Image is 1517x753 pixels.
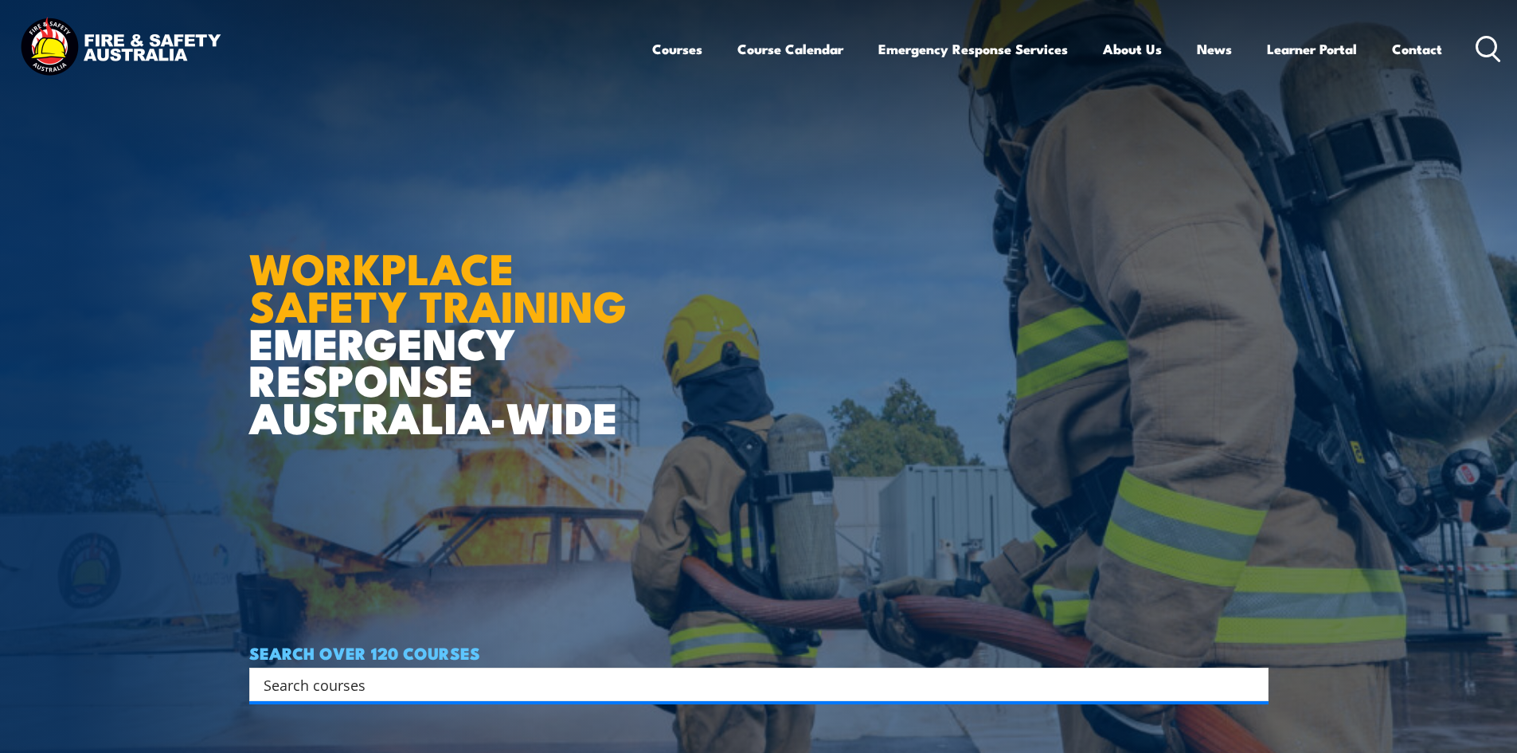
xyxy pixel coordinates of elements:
[1241,673,1263,696] button: Search magnifier button
[264,673,1234,696] input: Search input
[1197,28,1232,70] a: News
[267,673,1237,696] form: Search form
[1267,28,1357,70] a: Learner Portal
[249,233,627,337] strong: WORKPLACE SAFETY TRAINING
[878,28,1068,70] a: Emergency Response Services
[249,644,1269,661] h4: SEARCH OVER 120 COURSES
[1392,28,1442,70] a: Contact
[1103,28,1162,70] a: About Us
[737,28,843,70] a: Course Calendar
[652,28,702,70] a: Courses
[249,209,639,435] h1: EMERGENCY RESPONSE AUSTRALIA-WIDE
